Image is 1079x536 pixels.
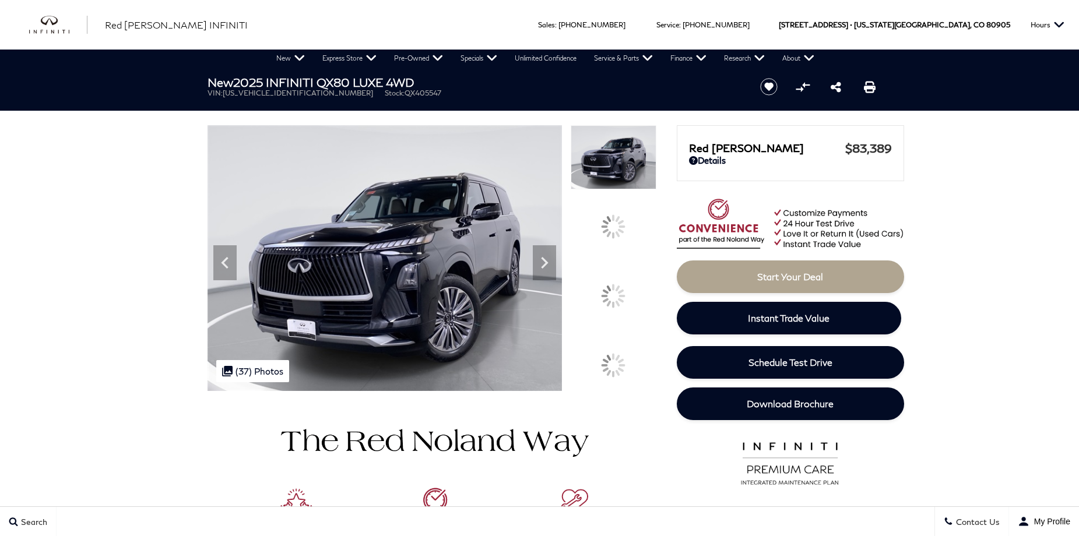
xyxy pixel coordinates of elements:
[18,517,47,527] span: Search
[555,20,557,29] span: :
[756,77,782,96] button: Save vehicle
[715,50,774,67] a: Research
[385,50,452,67] a: Pre-Owned
[845,141,892,155] span: $83,389
[538,20,555,29] span: Sales
[677,260,904,293] a: Start Your Deal
[29,16,87,34] a: infiniti
[452,50,506,67] a: Specials
[679,20,681,29] span: :
[748,312,830,323] span: Instant Trade Value
[558,20,625,29] a: [PHONE_NUMBER]
[208,89,223,97] span: VIN:
[585,50,662,67] a: Service & Parts
[405,89,441,97] span: QX405547
[733,439,847,486] img: infinitipremiumcare.png
[779,20,1010,29] a: [STREET_ADDRESS] • [US_STATE][GEOGRAPHIC_DATA], CO 80905
[689,141,892,155] a: Red [PERSON_NAME] $83,389
[208,75,233,89] strong: New
[683,20,750,29] a: [PHONE_NUMBER]
[748,357,832,368] span: Schedule Test Drive
[268,50,823,67] nav: Main Navigation
[208,76,741,89] h1: 2025 INFINITI QX80 LUXE 4WD
[506,50,585,67] a: Unlimited Confidence
[757,271,823,282] span: Start Your Deal
[831,80,841,94] a: Share this New 2025 INFINITI QX80 LUXE 4WD
[1009,507,1079,536] button: user-profile-menu
[677,387,904,420] a: Download Brochure
[794,78,811,96] button: Compare vehicle
[314,50,385,67] a: Express Store
[385,89,405,97] span: Stock:
[689,155,892,165] a: Details
[1029,517,1070,526] span: My Profile
[747,398,834,409] span: Download Brochure
[677,346,904,379] a: Schedule Test Drive
[677,302,901,334] a: Instant Trade Value
[774,50,823,67] a: About
[953,517,1000,527] span: Contact Us
[105,19,248,30] span: Red [PERSON_NAME] INFINITI
[268,50,314,67] a: New
[662,50,715,67] a: Finance
[864,80,876,94] a: Print this New 2025 INFINITI QX80 LUXE 4WD
[223,89,373,97] span: [US_VEHICLE_IDENTIFICATION_NUMBER]
[208,125,563,391] img: New 2025 BLACK OBSIDIAN INFINITI LUXE 4WD image 1
[689,142,845,154] span: Red [PERSON_NAME]
[105,18,248,32] a: Red [PERSON_NAME] INFINITI
[571,125,656,189] img: New 2025 BLACK OBSIDIAN INFINITI LUXE 4WD image 1
[29,16,87,34] img: INFINITI
[656,20,679,29] span: Service
[216,360,289,382] div: (37) Photos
